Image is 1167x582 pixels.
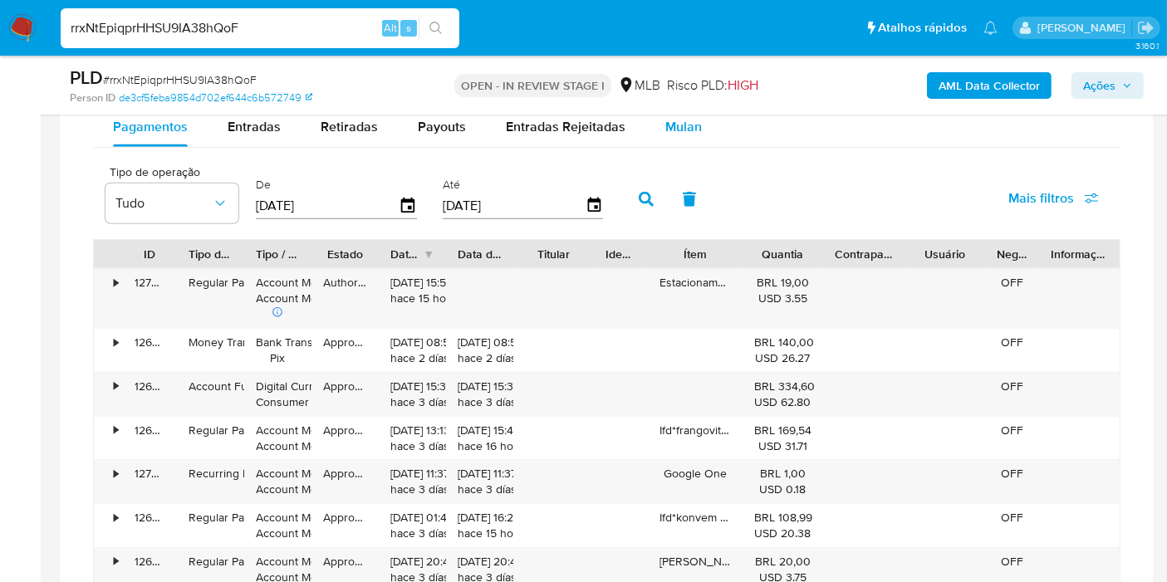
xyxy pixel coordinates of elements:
[384,20,397,36] span: Alt
[454,74,611,97] p: OPEN - IN REVIEW STAGE I
[70,90,115,105] b: Person ID
[103,71,257,88] span: # rrxNtEpiqprHHSU9IA38hQoF
[119,90,312,105] a: de3cf5feba9854d702ef644c6b572749
[1037,20,1131,36] p: leticia.merlin@mercadolivre.com
[927,72,1052,99] button: AML Data Collector
[939,72,1040,99] b: AML Data Collector
[419,17,453,40] button: search-icon
[728,76,758,95] span: HIGH
[70,64,103,90] b: PLD
[618,76,660,95] div: MLB
[406,20,411,36] span: s
[1083,72,1116,99] span: Ações
[61,17,459,39] input: Pesquise usuários ou casos...
[1135,39,1159,52] span: 3.160.1
[1071,72,1144,99] button: Ações
[667,76,758,95] span: Risco PLD:
[1137,19,1155,37] a: Sair
[983,21,998,35] a: Notificações
[878,19,967,37] span: Atalhos rápidos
